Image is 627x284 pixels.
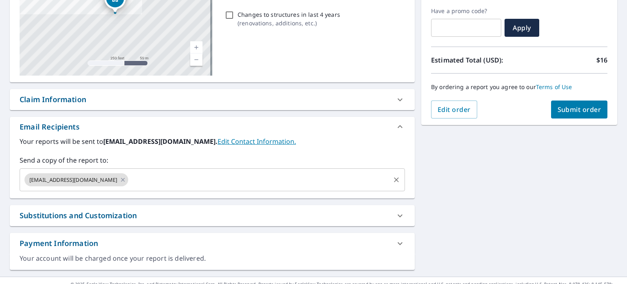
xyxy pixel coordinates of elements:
span: Apply [511,23,533,32]
div: [EMAIL_ADDRESS][DOMAIN_NAME] [24,173,128,186]
span: [EMAIL_ADDRESS][DOMAIN_NAME] [24,176,122,184]
div: Substitutions and Customization [20,210,137,221]
b: [EMAIL_ADDRESS][DOMAIN_NAME]. [103,137,218,146]
span: Submit order [558,105,601,114]
label: Your reports will be sent to [20,136,405,146]
div: Your account will be charged once your report is delivered. [20,254,405,263]
button: Apply [505,19,539,37]
div: Substitutions and Customization [10,205,415,226]
p: $16 [596,55,607,65]
p: By ordering a report you agree to our [431,83,607,91]
div: Claim Information [10,89,415,110]
label: Send a copy of the report to: [20,155,405,165]
button: Clear [391,174,402,186]
a: Current Level 17, Zoom Out [190,54,202,66]
a: EditContactInfo [218,137,296,146]
p: Estimated Total (USD): [431,55,519,65]
p: Changes to structures in last 4 years [238,10,340,19]
a: Terms of Use [536,83,572,91]
div: Payment Information [20,238,98,249]
span: Edit order [438,105,471,114]
button: Edit order [431,101,477,119]
div: Claim Information [20,94,86,105]
div: Payment Information [10,233,415,254]
a: Current Level 17, Zoom In [190,41,202,54]
div: Email Recipients [10,117,415,136]
div: Email Recipients [20,121,80,132]
label: Have a promo code? [431,7,501,15]
button: Submit order [551,101,608,119]
p: ( renovations, additions, etc. ) [238,19,340,27]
